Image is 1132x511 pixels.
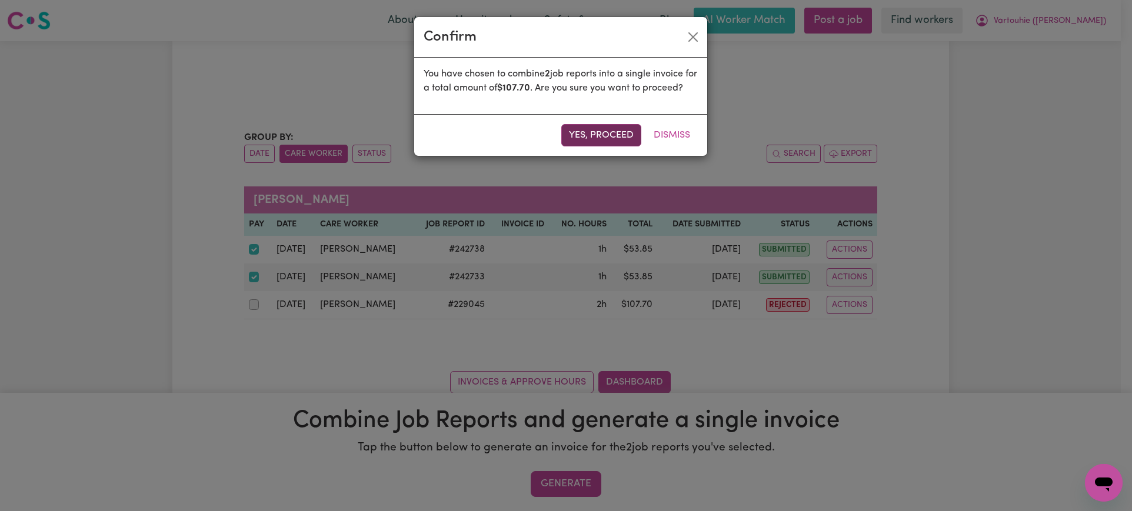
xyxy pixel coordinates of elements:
[424,26,477,48] div: Confirm
[424,69,697,93] span: You have chosen to combine job reports into a single invoice for a total amount of . Are you sure...
[684,28,702,46] button: Close
[561,124,641,146] button: Yes, proceed
[497,84,530,93] b: $ 107.70
[545,69,550,79] b: 2
[646,124,698,146] button: Dismiss
[1085,464,1123,502] iframe: Button to launch messaging window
